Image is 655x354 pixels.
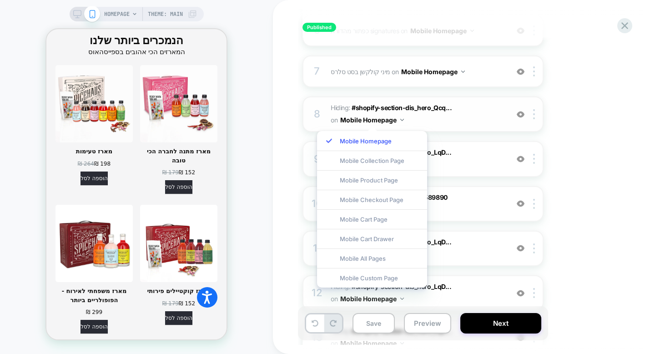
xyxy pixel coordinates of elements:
img: crossed eye [517,289,524,297]
span: Hiding : [331,102,504,126]
span: on [331,114,338,126]
div: Mobile Cart Page [317,209,427,229]
div: ‏299 ‏₪ [40,280,56,286]
span: Add to cart [119,151,146,165]
strong: הנמכרים ביותר שלנו [43,5,137,18]
span: Add to cart [119,282,146,296]
img: close [533,199,535,209]
div: ‏264 ‏₪ [31,131,48,138]
img: down arrow [400,298,404,300]
img: close [533,109,535,119]
button: Save [353,313,395,334]
a: מארז משפחתי לאירוח - הפופולריים ביותר [9,258,86,304]
button: Next [460,313,541,334]
div: Mobile Product Page [317,170,427,190]
div: Mobile Homepage [317,131,427,151]
img: מארז קוקטיילים פירותי [94,176,171,253]
div: Mobile Custom Page [317,268,427,288]
img: crossed eye [517,27,524,35]
div: ‏152 ‏₪ [132,271,149,278]
span: Add to cart [34,291,61,304]
div: מארז טעימות [9,118,86,127]
span: #_loomi_addon_1737885589890 [352,193,447,201]
button: Mobile Homepage [410,24,474,37]
img: blue checkmark [326,138,332,144]
span: #shopify-section-dis_hero_Qcq... [352,104,452,111]
div: מארז מתנה לחברה הכי טובה [94,118,171,136]
img: close [533,25,535,35]
button: Mobile Homepage [340,292,404,305]
img: crossed eye [517,68,524,76]
img: down arrow [400,119,404,121]
span: מיני קולקשן בסט סלרס [331,68,390,76]
div: Mobile Checkout Page [317,190,427,209]
div: Mobile Cart Drawer [317,229,427,248]
div: מארז קוקטיילים פירותי [94,258,171,267]
span: Add to cart [34,142,61,156]
button: Mobile Homepage [340,113,404,126]
button: Mobile Homepage [401,65,465,78]
img: crossed eye [517,200,524,207]
span: on [331,293,338,304]
div: Mobile All Pages [317,248,427,268]
div: ‏179 ‏₪ [116,271,132,278]
img: crossed eye [517,111,524,118]
button: Preview [404,313,451,334]
div: 12 [312,284,322,302]
img: close [533,243,535,253]
span: Hiding : [331,281,504,305]
div: מארז משפחתי לאירוח - הפופולריים ביותר [9,258,86,275]
div: ‏152 ‏₪ [132,140,149,147]
div: 8 [312,105,322,123]
img: close [533,288,535,298]
div: Mobile Collection Page [317,151,427,170]
strong: המארזים הכי אהובים בספייסהאוס [42,19,139,27]
div: 7 [312,62,322,81]
img: down arrow [470,30,474,32]
img: מארז משפחתי לאירוח - הפופולריים ביותר [9,176,86,253]
img: close [533,66,535,76]
span: Theme: MAIN [148,7,183,21]
span: Published [302,23,336,32]
img: crossed eye [517,244,524,252]
a: מארז טעימות [9,118,86,156]
div: ‏198 ‏₪ [48,131,64,138]
a: מארז מתנה לחברה הכי טובה [94,118,171,165]
img: crossed eye [517,155,524,163]
img: מארז טעימות [9,36,86,113]
img: close [533,154,535,164]
span: on [392,66,398,77]
div: ‏179 ‏₪ [116,140,132,147]
div: 6 [312,21,322,40]
span: on [401,25,408,36]
span: HOMEPAGE [104,7,130,21]
img: down arrow [461,71,465,73]
a: מארז קוקטיילים פירותי [94,258,171,296]
span: כפתור מהדורת signatures [331,27,399,35]
img: מארז מתנה לחברה הכי טובה [94,36,171,113]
